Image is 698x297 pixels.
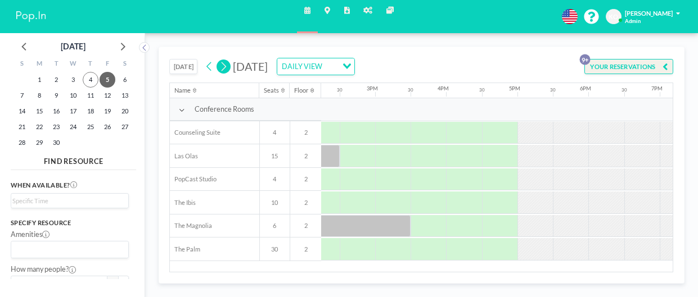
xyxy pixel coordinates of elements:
span: 6 [260,222,290,230]
button: - [107,276,118,291]
button: [DATE] [169,59,197,75]
div: T [48,57,65,72]
span: Sunday, September 21, 2025 [14,119,30,135]
div: F [99,57,116,72]
span: Monday, September 29, 2025 [31,135,47,150]
span: Sunday, September 7, 2025 [14,88,30,103]
input: Search for option [12,196,122,205]
span: 4 [260,129,290,136]
label: How many people? [11,265,76,274]
div: Search for option [11,194,128,208]
div: W [65,57,82,72]
span: Sunday, September 28, 2025 [14,135,30,150]
span: Friday, September 19, 2025 [100,103,115,119]
div: 3PM [367,85,378,92]
span: 2 [290,129,321,136]
span: Counseling Suite [170,129,220,136]
span: Las Olas [170,152,198,160]
span: Tuesday, September 16, 2025 [48,103,64,119]
span: Thursday, September 4, 2025 [83,72,98,88]
span: Tuesday, September 23, 2025 [48,119,64,135]
div: Seats [264,86,279,94]
span: Monday, September 22, 2025 [31,119,47,135]
div: T [82,57,99,72]
span: Tuesday, September 2, 2025 [48,72,64,88]
span: 15 [260,152,290,160]
span: DAILY VIEW [280,61,323,72]
span: Saturday, September 13, 2025 [117,88,133,103]
div: 30 [337,88,343,93]
div: 6PM [580,85,591,92]
div: 7PM [651,85,663,92]
span: [PERSON_NAME] [625,10,673,17]
button: YOUR RESERVATIONS9+ [584,59,673,75]
h3: Specify resource [11,219,129,227]
span: Thursday, September 25, 2025 [83,119,98,135]
div: Search for option [11,241,128,258]
input: Search for option [325,61,336,72]
span: 2 [290,175,321,183]
span: Wednesday, September 24, 2025 [65,119,81,135]
div: S [13,57,30,72]
span: 2 [290,222,321,230]
h4: FIND RESOURCE [11,153,136,166]
span: 2 [290,245,321,253]
span: PopCast Studio [170,175,217,183]
span: Friday, September 26, 2025 [100,119,115,135]
div: 30 [479,88,485,93]
span: 4 [260,175,290,183]
span: 30 [260,245,290,253]
span: Admin [625,18,641,25]
span: The Magnolia [170,222,212,230]
span: Wednesday, September 3, 2025 [65,72,81,88]
span: The Palm [170,245,200,253]
input: Search for option [12,244,122,255]
span: Monday, September 1, 2025 [31,72,47,88]
div: Floor [294,86,308,94]
span: 2 [290,152,321,160]
span: Wednesday, September 10, 2025 [65,88,81,103]
span: Monday, September 15, 2025 [31,103,47,119]
img: organization-logo [14,8,48,26]
span: Wednesday, September 17, 2025 [65,103,81,119]
button: + [118,276,129,291]
span: Saturday, September 6, 2025 [117,72,133,88]
p: 9+ [580,54,591,65]
span: Tuesday, September 9, 2025 [48,88,64,103]
div: 4PM [438,85,449,92]
div: 30 [408,88,413,93]
div: 30 [550,88,556,93]
div: M [30,57,47,72]
span: KO [609,13,618,21]
span: Tuesday, September 30, 2025 [48,135,64,150]
span: Monday, September 8, 2025 [31,88,47,103]
div: [DATE] [61,39,85,54]
div: Search for option [277,58,354,75]
span: Thursday, September 18, 2025 [83,103,98,119]
span: Friday, September 12, 2025 [100,88,115,103]
span: Saturday, September 27, 2025 [117,119,133,135]
span: 10 [260,199,290,207]
div: Name [174,86,191,94]
div: 5PM [509,85,520,92]
div: S [116,57,133,72]
span: Friday, September 5, 2025 [100,72,115,88]
span: [DATE] [233,60,268,73]
span: Saturday, September 20, 2025 [117,103,133,119]
span: Conference Rooms [195,105,254,114]
span: 2 [290,199,321,207]
div: 30 [622,88,627,93]
span: The Ibis [170,199,196,207]
label: Amenities [11,230,49,239]
span: Thursday, September 11, 2025 [83,88,98,103]
span: Sunday, September 14, 2025 [14,103,30,119]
